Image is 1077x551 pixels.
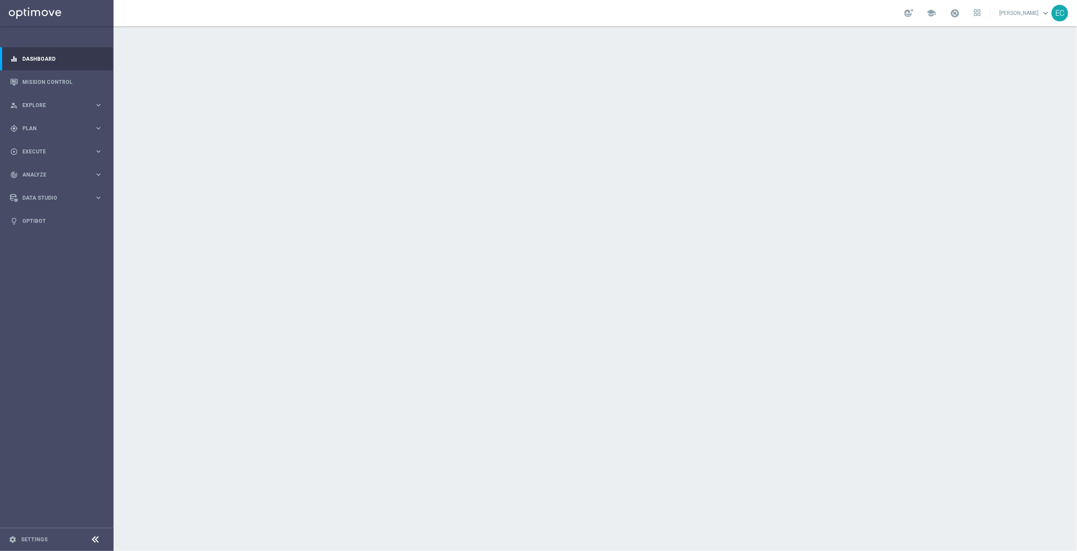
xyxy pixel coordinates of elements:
i: equalizer [10,55,18,63]
a: [PERSON_NAME]keyboard_arrow_down [999,7,1052,20]
button: person_search Explore keyboard_arrow_right [10,102,103,109]
button: gps_fixed Plan keyboard_arrow_right [10,125,103,132]
button: track_changes Analyze keyboard_arrow_right [10,171,103,178]
div: Plan [10,125,94,132]
span: school [927,8,936,18]
i: gps_fixed [10,125,18,132]
div: Explore [10,101,94,109]
div: Dashboard [10,47,103,70]
i: lightbulb [10,217,18,225]
div: Data Studio [10,194,94,202]
div: Analyze [10,171,94,179]
a: Optibot [22,209,103,232]
button: play_circle_outline Execute keyboard_arrow_right [10,148,103,155]
i: keyboard_arrow_right [94,170,103,179]
div: Mission Control [10,70,103,94]
i: keyboard_arrow_right [94,147,103,156]
span: Data Studio [22,195,94,201]
button: lightbulb Optibot [10,218,103,225]
i: keyboard_arrow_right [94,101,103,109]
div: Execute [10,148,94,156]
span: Execute [22,149,94,154]
a: Mission Control [22,70,103,94]
button: Data Studio keyboard_arrow_right [10,194,103,201]
i: keyboard_arrow_right [94,194,103,202]
span: keyboard_arrow_down [1041,8,1051,18]
span: Plan [22,126,94,131]
a: Dashboard [22,47,103,70]
i: keyboard_arrow_right [94,124,103,132]
div: EC [1052,5,1068,21]
i: track_changes [10,171,18,179]
span: Analyze [22,172,94,177]
button: Mission Control [10,79,103,86]
i: person_search [10,101,18,109]
i: play_circle_outline [10,148,18,156]
i: settings [9,536,17,544]
div: Optibot [10,209,103,232]
button: equalizer Dashboard [10,55,103,62]
span: Explore [22,103,94,108]
a: Settings [21,537,48,542]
